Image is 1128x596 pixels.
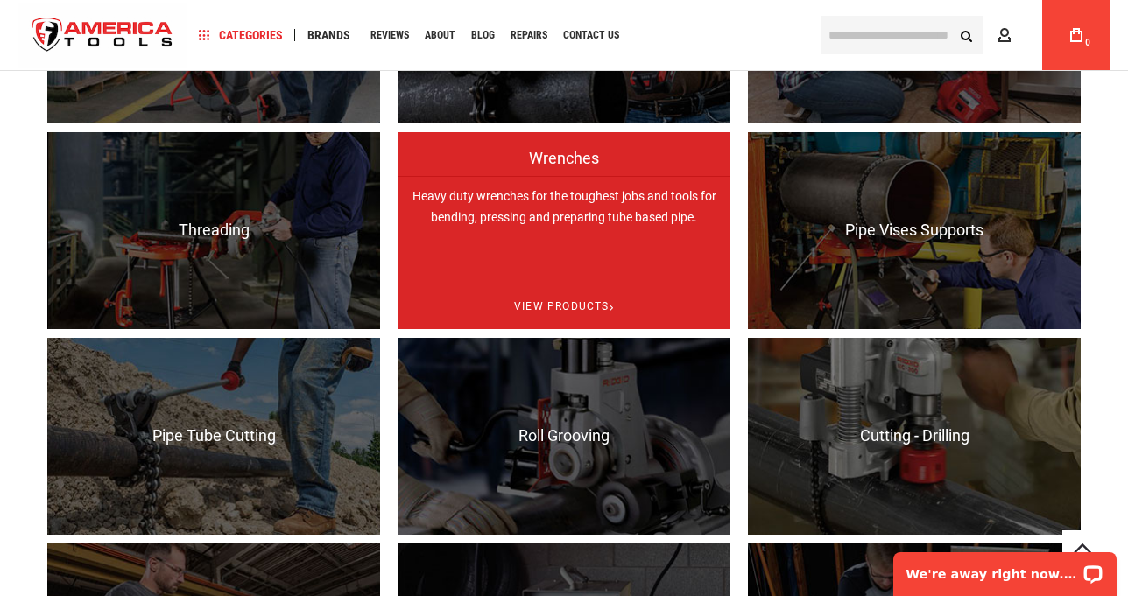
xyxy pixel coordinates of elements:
[18,3,187,68] img: America Tools
[47,427,380,445] span: Pipe Tube Cutting
[398,150,730,185] span: Wrenches
[191,24,291,47] a: Categories
[748,132,1081,329] a: Pipe Vises Supports
[425,30,455,40] span: About
[417,24,463,47] a: About
[748,338,1081,535] a: Cutting - Drilling
[300,24,358,47] a: Brands
[748,427,1081,445] span: Cutting - Drilling
[1085,38,1090,47] span: 0
[471,30,495,40] span: Blog
[47,221,380,239] span: Threading
[370,30,409,40] span: Reviews
[398,284,730,329] span: View Products
[398,132,730,329] a: Wrenches Heavy duty wrenches for the toughest jobs and tools for bending, pressing and preparing ...
[563,30,619,40] span: Contact Us
[199,29,283,41] span: Categories
[463,24,503,47] a: Blog
[555,24,627,47] a: Contact Us
[398,427,730,445] span: Roll Grooving
[949,18,983,52] button: Search
[47,132,380,329] a: Threading
[511,30,547,40] span: Repairs
[882,541,1128,596] iframe: LiveChat chat widget
[503,24,555,47] a: Repairs
[363,24,417,47] a: Reviews
[47,338,380,535] a: Pipe Tube Cutting
[307,29,350,41] span: Brands
[398,176,730,373] p: Heavy duty wrenches for the toughest jobs and tools for bending, pressing and preparing tube base...
[18,3,187,68] a: store logo
[748,221,1081,239] span: Pipe Vises Supports
[398,338,730,535] a: Roll Grooving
